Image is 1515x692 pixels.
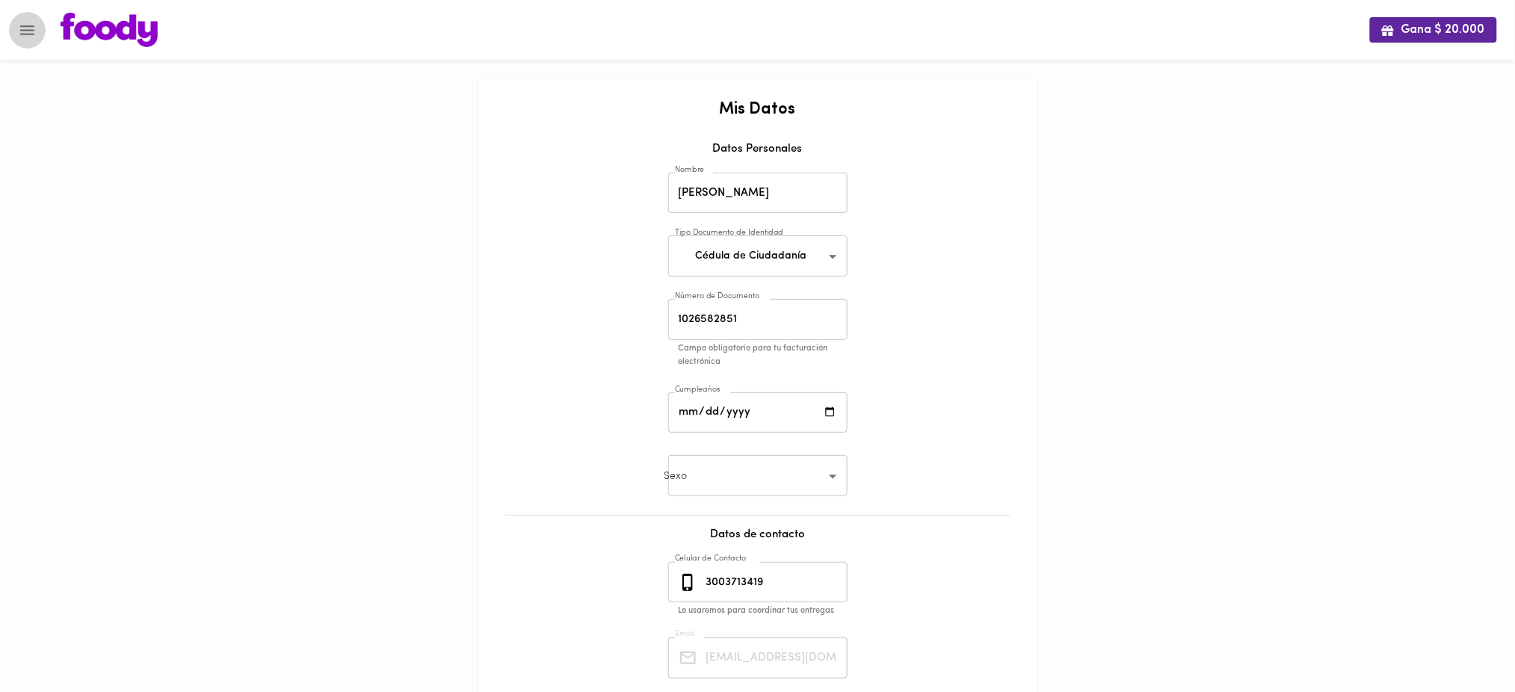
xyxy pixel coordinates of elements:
[703,637,848,679] input: Tu Email
[668,299,848,340] input: Número de Documento
[1370,17,1497,42] button: Gana $ 20.000
[1382,23,1485,37] span: Gana $ 20.000
[679,605,858,618] p: Lo usaremos para coordinar tus entregas
[61,13,158,47] img: logo.png
[664,469,688,484] label: Sexo
[668,235,848,277] div: Cédula de Ciudadanía
[493,141,1022,168] div: Datos Personales
[668,455,848,496] div: ​
[679,342,858,370] p: Campo obligatorio para tu facturación electrónica
[1428,605,1500,677] iframe: Messagebird Livechat Widget
[9,12,46,49] button: Menu
[493,101,1022,119] h2: Mis Datos
[668,173,848,214] input: Tu nombre
[703,562,848,603] input: 3010000000
[493,527,1022,557] div: Datos de contacto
